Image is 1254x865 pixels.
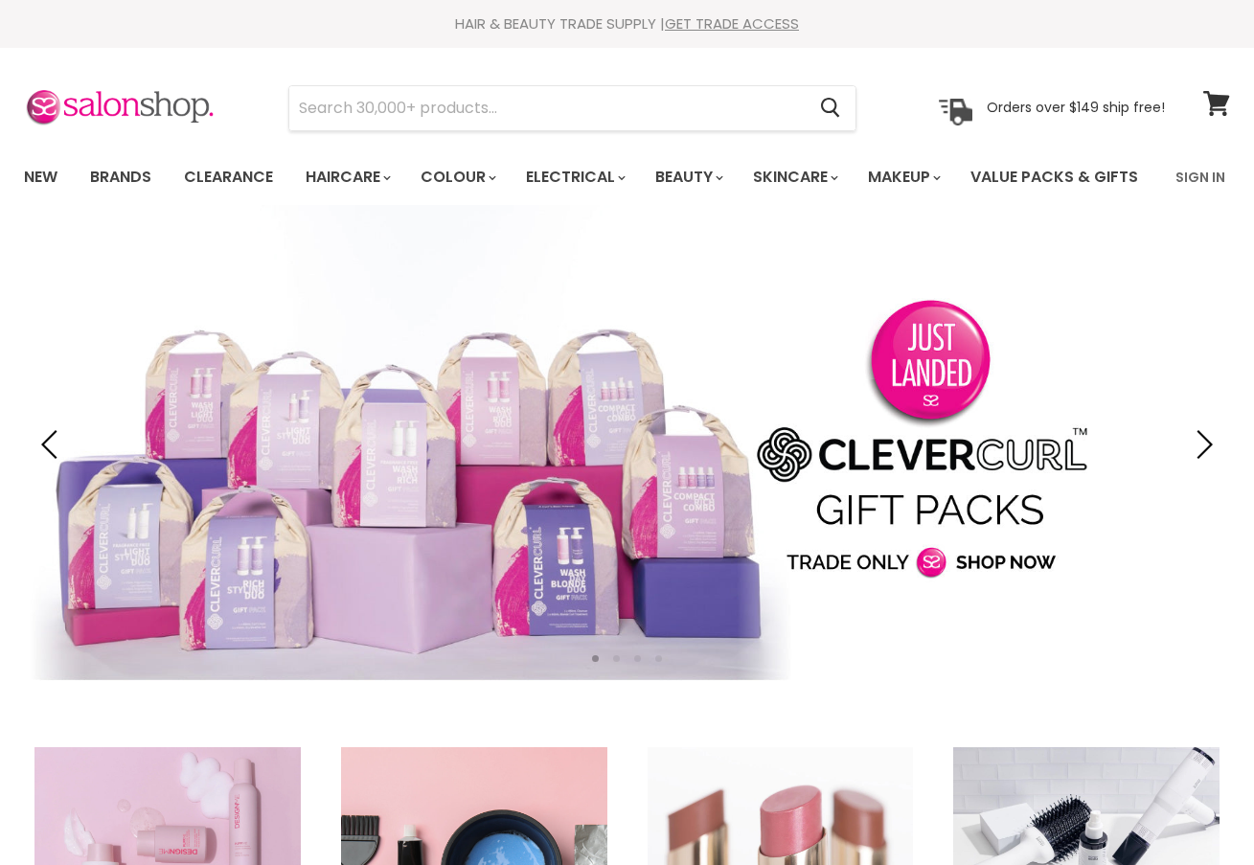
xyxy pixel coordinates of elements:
[76,157,166,197] a: Brands
[592,655,599,662] li: Page dot 1
[512,157,637,197] a: Electrical
[170,157,287,197] a: Clearance
[288,85,856,131] form: Product
[406,157,508,197] a: Colour
[739,157,850,197] a: Skincare
[641,157,735,197] a: Beauty
[34,425,72,464] button: Previous
[10,149,1158,205] ul: Main menu
[854,157,952,197] a: Makeup
[987,99,1165,116] p: Orders over $149 ship free!
[291,157,402,197] a: Haircare
[805,86,855,130] button: Search
[289,86,805,130] input: Search
[956,157,1152,197] a: Value Packs & Gifts
[634,655,641,662] li: Page dot 3
[1182,425,1220,464] button: Next
[655,655,662,662] li: Page dot 4
[613,655,620,662] li: Page dot 2
[665,13,799,34] a: GET TRADE ACCESS
[1164,157,1237,197] a: Sign In
[10,157,72,197] a: New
